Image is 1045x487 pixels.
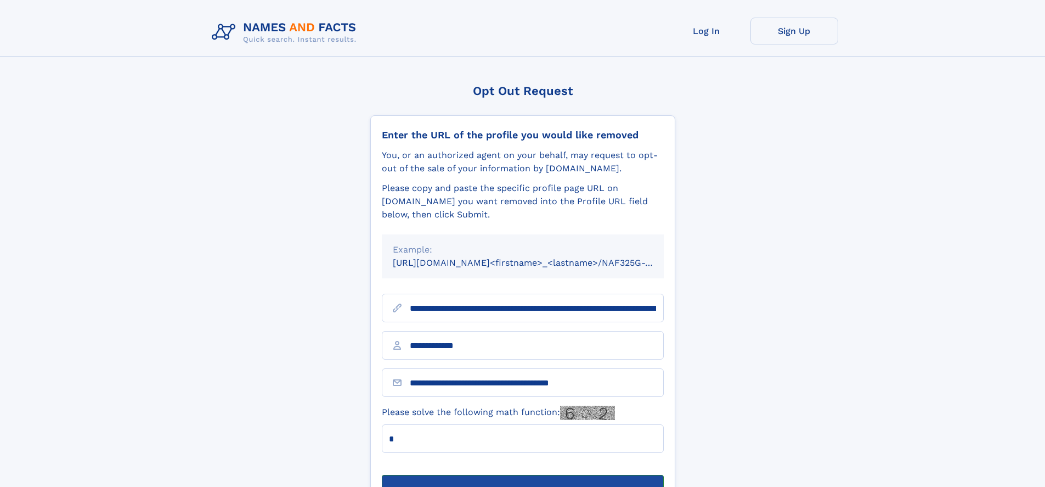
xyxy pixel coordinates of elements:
[382,149,664,175] div: You, or an authorized agent on your behalf, may request to opt-out of the sale of your informatio...
[370,84,675,98] div: Opt Out Request
[382,129,664,141] div: Enter the URL of the profile you would like removed
[207,18,365,47] img: Logo Names and Facts
[382,406,615,420] label: Please solve the following math function:
[393,243,653,256] div: Example:
[382,182,664,221] div: Please copy and paste the specific profile page URL on [DOMAIN_NAME] you want removed into the Pr...
[750,18,838,44] a: Sign Up
[393,258,685,268] small: [URL][DOMAIN_NAME]<firstname>_<lastname>/NAF325G-xxxxxxxx
[663,18,750,44] a: Log In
